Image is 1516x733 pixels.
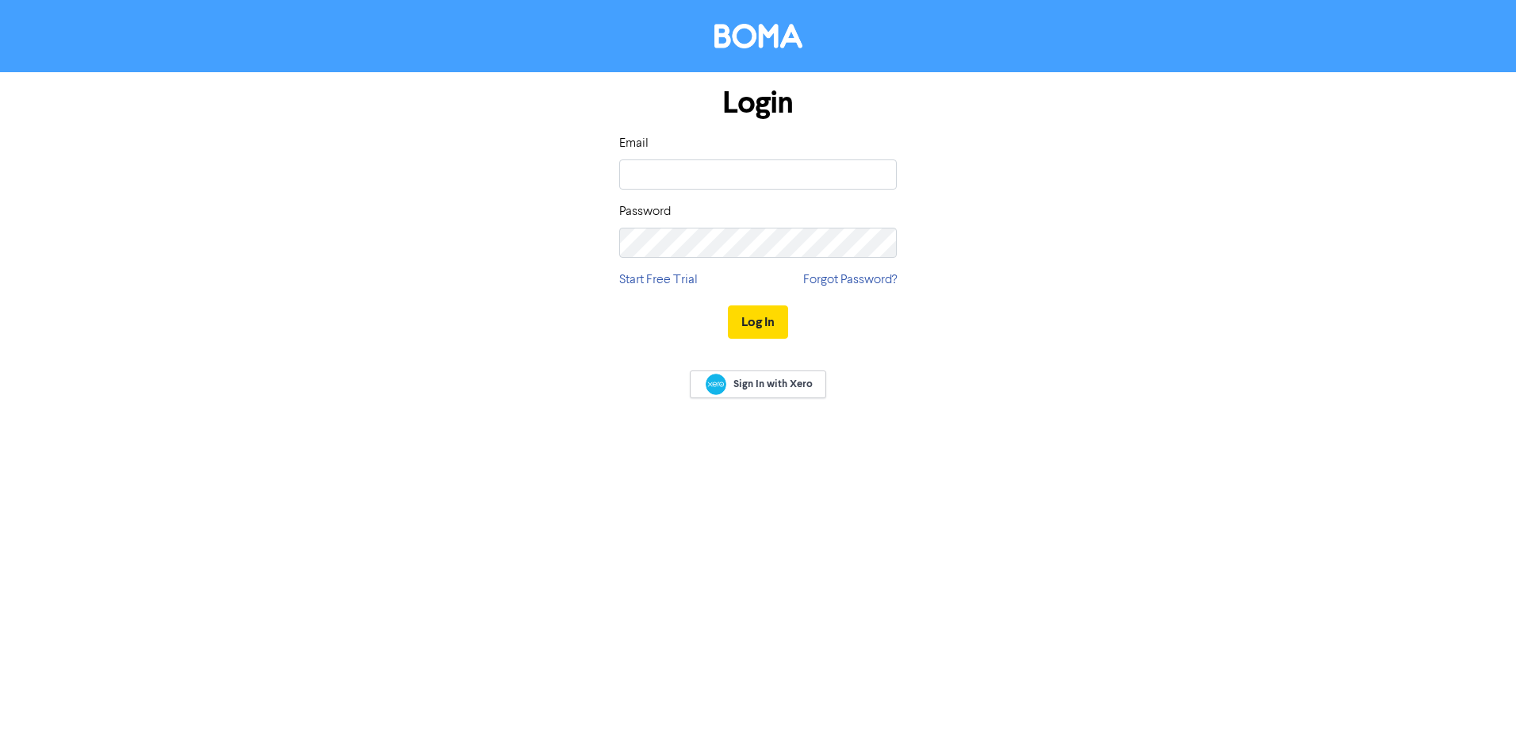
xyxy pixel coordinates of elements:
[619,134,649,153] label: Email
[706,374,726,395] img: Xero logo
[619,85,897,121] h1: Login
[619,271,698,290] a: Start Free Trial
[619,202,671,221] label: Password
[728,305,788,339] button: Log In
[733,377,813,391] span: Sign In with Xero
[803,271,897,290] a: Forgot Password?
[714,24,802,48] img: BOMA Logo
[690,370,826,398] a: Sign In with Xero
